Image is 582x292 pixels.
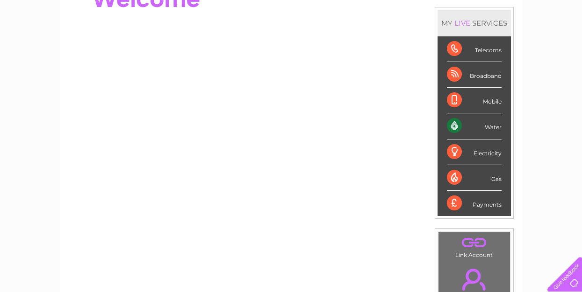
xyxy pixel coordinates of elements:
div: Telecoms [447,36,502,62]
div: Gas [447,165,502,191]
img: logo.png [21,24,68,53]
div: Electricity [447,139,502,165]
div: LIVE [453,19,472,28]
a: Energy [441,40,461,47]
a: . [441,234,508,250]
a: Log out [551,40,573,47]
a: Telecoms [467,40,495,47]
td: Link Account [438,231,510,261]
a: Contact [520,40,543,47]
div: Payments [447,191,502,216]
div: Water [447,113,502,139]
div: Mobile [447,88,502,113]
div: Broadband [447,62,502,88]
a: Water [417,40,435,47]
div: Clear Business is a trading name of Verastar Limited (registered in [GEOGRAPHIC_DATA] No. 3667643... [71,5,512,45]
a: 0333 014 3131 [406,5,470,16]
a: Blog [501,40,514,47]
div: MY SERVICES [438,10,511,36]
